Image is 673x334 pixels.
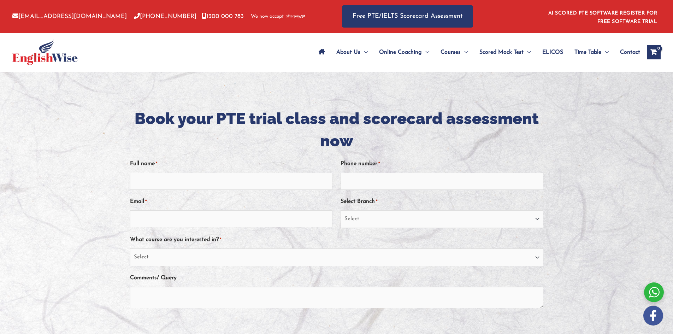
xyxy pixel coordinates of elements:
[130,234,221,246] label: What course are you interested in?
[601,40,609,65] span: Menu Toggle
[435,40,474,65] a: CoursesMenu Toggle
[202,13,244,19] a: 1300 000 783
[341,196,377,207] label: Select Branch
[331,40,373,65] a: About UsMenu Toggle
[373,40,435,65] a: Online CoachingMenu Toggle
[130,196,147,207] label: Email
[569,40,614,65] a: Time TableMenu Toggle
[524,40,531,65] span: Menu Toggle
[422,40,429,65] span: Menu Toggle
[474,40,537,65] a: Scored Mock TestMenu Toggle
[12,40,78,65] img: cropped-ew-logo
[620,40,640,65] span: Contact
[544,5,661,28] aside: Header Widget 1
[614,40,640,65] a: Contact
[251,13,284,20] span: We now accept
[342,5,473,28] a: Free PTE/IELTS Scorecard Assessment
[441,40,461,65] span: Courses
[542,40,563,65] span: ELICOS
[130,107,543,152] h1: Book your PTE trial class and scorecard assessment now
[12,13,127,19] a: [EMAIL_ADDRESS][DOMAIN_NAME]
[134,13,196,19] a: [PHONE_NUMBER]
[574,40,601,65] span: Time Table
[130,158,157,170] label: Full name
[548,11,657,24] a: AI SCORED PTE SOFTWARE REGISTER FOR FREE SOFTWARE TRIAL
[341,158,380,170] label: Phone number
[643,306,663,326] img: white-facebook.png
[286,14,305,18] img: Afterpay-Logo
[479,40,524,65] span: Scored Mock Test
[647,45,661,59] a: View Shopping Cart, empty
[130,272,177,284] label: Comments/ Query
[537,40,569,65] a: ELICOS
[461,40,468,65] span: Menu Toggle
[379,40,422,65] span: Online Coaching
[313,40,640,65] nav: Site Navigation: Main Menu
[360,40,368,65] span: Menu Toggle
[336,40,360,65] span: About Us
